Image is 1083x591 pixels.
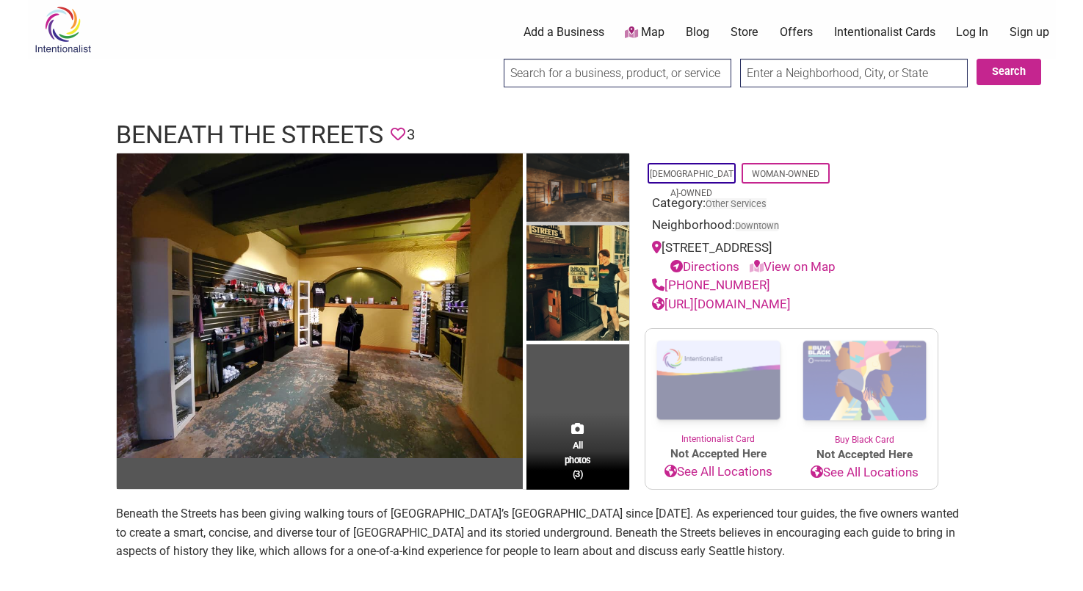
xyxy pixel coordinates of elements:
a: [PHONE_NUMBER] [652,278,770,292]
a: See All Locations [792,463,938,482]
a: Log In [956,24,988,40]
input: Enter a Neighborhood, City, or State [740,59,968,87]
div: Neighborhood: [652,216,931,239]
img: Beneath The Streets [526,225,629,344]
a: Store [731,24,758,40]
a: Intentionalist Cards [834,24,935,40]
img: Beneath the Streets [117,153,523,458]
div: [STREET_ADDRESS] [652,239,931,276]
span: 3 [407,123,415,146]
a: [URL][DOMAIN_NAME] [652,297,791,311]
input: Search for a business, product, or service [504,59,731,87]
a: See All Locations [645,463,792,482]
a: Woman-Owned [752,169,819,179]
span: Not Accepted Here [645,446,792,463]
a: Add a Business [524,24,604,40]
a: [DEMOGRAPHIC_DATA]-Owned [650,169,734,198]
a: Intentionalist Card [645,329,792,446]
a: View on Map [750,259,836,274]
button: Search [977,59,1041,85]
a: Offers [780,24,813,40]
img: Intentionalist Card [645,329,792,432]
span: Not Accepted Here [792,446,938,463]
span: Downtown [735,222,779,231]
img: Buy Black Card [792,329,938,433]
a: Map [625,24,664,41]
span: All photos (3) [565,438,591,480]
h1: Beneath the Streets [116,117,383,153]
img: Beneath the Streets [526,153,629,225]
div: Category: [652,194,931,217]
img: Intentionalist [28,6,98,54]
a: Other Services [706,198,767,209]
a: Buy Black Card [792,329,938,446]
a: Sign up [1010,24,1049,40]
p: Beneath the Streets has been giving walking tours of [GEOGRAPHIC_DATA]’s [GEOGRAPHIC_DATA] since ... [116,504,968,561]
a: Directions [670,259,739,274]
a: Blog [686,24,709,40]
span: You must be logged in to save favorites. [391,123,405,146]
